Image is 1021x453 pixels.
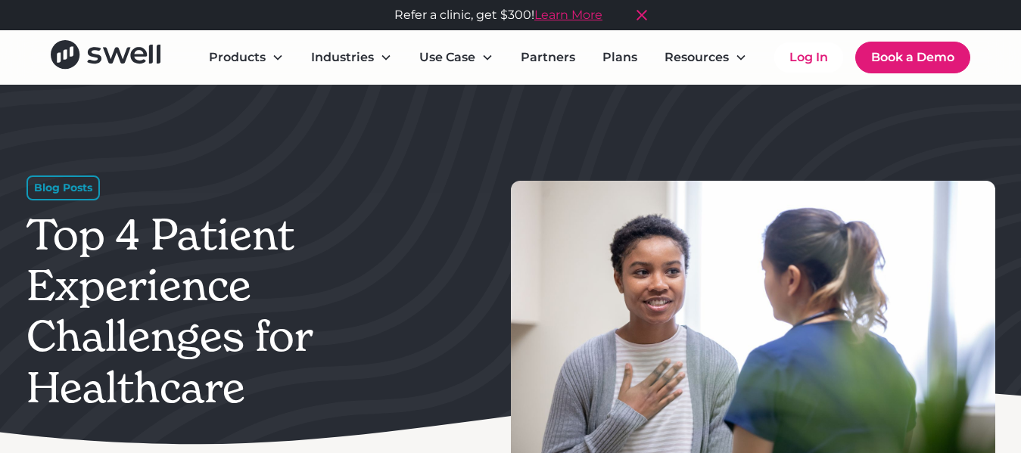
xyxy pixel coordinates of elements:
[26,209,479,413] h1: Top 4 Patient Experience Challenges for Healthcare
[509,42,587,73] a: Partners
[590,42,649,73] a: Plans
[209,48,266,67] div: Products
[774,42,843,73] a: Log In
[394,6,602,24] div: Refer a clinic, get $300!
[311,48,374,67] div: Industries
[534,8,602,22] a: Learn More
[855,42,970,73] a: Book a Demo
[419,48,475,67] div: Use Case
[665,48,729,67] div: Resources
[26,175,100,200] div: Blog Posts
